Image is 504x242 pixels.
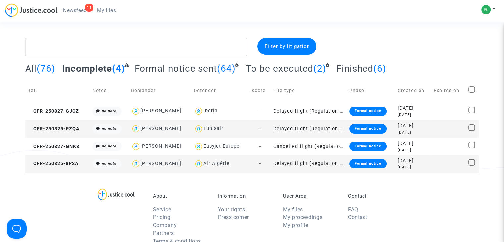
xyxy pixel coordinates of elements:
span: (4) [112,63,125,74]
span: My files [97,7,116,13]
span: CFR-250827-GJCZ [28,108,79,114]
p: Contact [348,193,403,199]
a: Press corner [218,214,249,220]
div: Air Algérie [203,161,230,166]
img: 27626d57a3ba4a5b969f53e3f2c8e71c [481,5,491,14]
div: Formal notice [349,142,387,151]
span: CFR-250827-GNK8 [28,144,79,149]
img: icon-user.svg [194,106,203,116]
img: jc-logo.svg [5,3,58,17]
span: Formal notice sent [135,63,217,74]
img: icon-user.svg [131,159,140,169]
div: Formal notice [349,159,387,168]
a: Company [153,222,177,228]
span: To be executed [246,63,313,74]
div: [DATE] [398,112,429,118]
span: Newsfeed [63,7,86,13]
img: icon-user.svg [131,106,140,116]
td: Cancelled flight (Regulation EC 261/2004) [271,138,347,155]
div: 11 [85,4,93,12]
span: All [25,63,37,74]
a: My files [92,5,121,15]
a: My proceedings [283,214,322,220]
div: Tunisair [203,126,223,131]
div: [DATE] [398,157,429,165]
img: icon-user.svg [131,124,140,134]
div: [PERSON_NAME] [140,143,181,149]
td: Created on [395,79,431,102]
i: no note [102,161,116,166]
a: Service [153,206,171,212]
span: - [259,144,261,149]
a: Contact [348,214,367,220]
a: Your rights [218,206,245,212]
div: Easyjet Europe [203,143,240,149]
a: Partners [153,230,174,236]
span: (64) [217,63,236,74]
p: User Area [283,193,338,199]
td: Notes [90,79,129,102]
span: - [259,161,261,166]
i: no note [102,126,116,131]
div: [PERSON_NAME] [140,126,181,131]
div: Iberia [203,108,218,114]
a: Pricing [153,214,171,220]
a: 11Newsfeed [58,5,92,15]
div: [DATE] [398,122,429,130]
div: Formal notice [349,124,387,133]
td: Ref. [25,79,90,102]
i: no note [102,144,116,148]
a: FAQ [348,206,358,212]
div: [PERSON_NAME] [140,108,181,114]
td: Defender [192,79,249,102]
a: My profile [283,222,308,228]
span: (2) [313,63,326,74]
td: Demander [129,79,192,102]
span: - [259,108,261,114]
span: - [259,126,261,132]
div: [DATE] [398,164,429,170]
div: Formal notice [349,107,387,116]
p: Information [218,193,273,199]
span: Incomplete [62,63,112,74]
div: [DATE] [398,147,429,153]
i: no note [102,109,116,113]
span: CFR-250825-8P2A [28,161,79,166]
div: [DATE] [398,105,429,112]
p: About [153,193,208,199]
img: icon-user.svg [194,124,203,134]
div: [DATE] [398,140,429,147]
td: Phase [347,79,395,102]
td: Delayed flight (Regulation EC 261/2004) [271,120,347,138]
td: File type [271,79,347,102]
span: Finished [336,63,373,74]
img: icon-user.svg [131,142,140,151]
span: (6) [373,63,386,74]
img: logo-lg.svg [98,188,135,200]
div: [DATE] [398,130,429,135]
td: Expires on [431,79,466,102]
span: (76) [37,63,55,74]
a: My files [283,206,303,212]
img: icon-user.svg [194,159,203,169]
div: [PERSON_NAME] [140,161,181,166]
span: Filter by litigation [264,43,309,49]
span: CFR-250825-PZQA [28,126,80,132]
td: Delayed flight (Regulation EC 261/2004) [271,102,347,120]
iframe: Help Scout Beacon - Open [7,219,27,239]
td: Score [249,79,271,102]
td: Delayed flight (Regulation EC 261/2004) [271,155,347,173]
img: icon-user.svg [194,142,203,151]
